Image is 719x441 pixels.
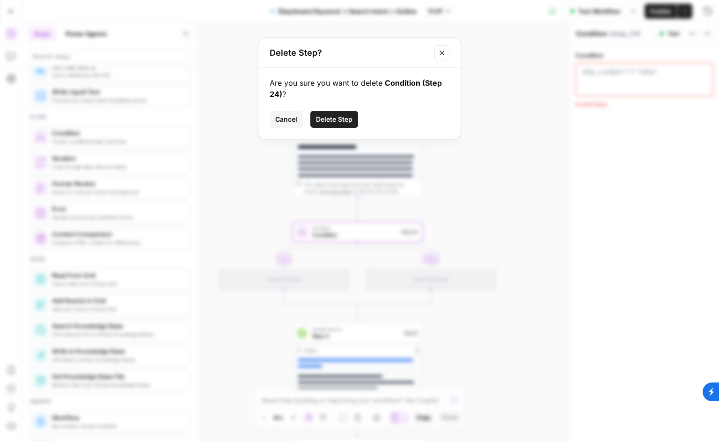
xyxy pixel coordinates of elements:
[275,115,297,124] span: Cancel
[270,77,449,100] div: Are you sure you want to delete ?
[434,45,449,60] button: Close modal
[316,115,352,124] span: Delete Step
[270,46,429,59] h2: Delete Step?
[310,111,358,128] button: Delete Step
[270,111,303,128] button: Cancel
